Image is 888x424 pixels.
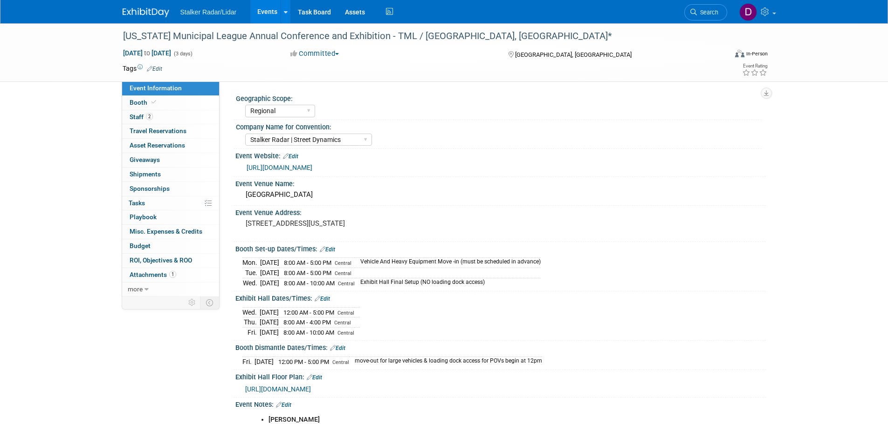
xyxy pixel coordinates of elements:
a: Playbook [122,210,219,224]
span: Central [335,260,351,266]
span: Budget [130,242,151,249]
button: Committed [287,49,343,59]
pre: [STREET_ADDRESS][US_STATE] [246,219,446,228]
span: 2 [146,113,153,120]
div: Event Rating [742,64,767,68]
a: Search [684,4,727,20]
span: more [128,285,143,293]
span: Tasks [129,199,145,207]
a: Staff2 [122,110,219,124]
a: Shipments [122,168,219,182]
div: Event Website: [235,149,766,161]
div: Event Venue Address: [235,206,766,217]
span: Attachments [130,271,176,278]
span: Stalker Radar/Lidar [180,8,237,16]
td: Wed. [242,307,260,317]
span: [DATE] [DATE] [123,49,172,57]
td: Tags [123,64,162,73]
a: Attachments1 [122,268,219,282]
div: Booth Set-up Dates/Times: [235,242,766,254]
div: Event Venue Name: [235,177,766,188]
td: [DATE] [260,307,279,317]
span: Shipments [130,170,161,178]
td: Thu. [242,317,260,328]
td: Exhibit Hall Final Setup (NO loading dock access) [355,278,541,288]
a: ROI, Objectives & ROO [122,254,219,268]
span: Central [338,281,355,287]
span: Asset Reservations [130,141,185,149]
span: 8:00 AM - 10:00 AM [283,329,334,336]
td: Fri. [242,327,260,337]
span: to [143,49,151,57]
a: Sponsorships [122,182,219,196]
div: Exhibit Hall Floor Plan: [235,370,766,382]
a: Giveaways [122,153,219,167]
span: Sponsorships [130,185,170,192]
span: 1 [169,271,176,278]
span: Event Information [130,84,182,92]
div: In-Person [746,50,768,57]
span: Staff [130,113,153,121]
b: [PERSON_NAME] [268,416,320,424]
div: Event Format [672,48,768,62]
a: Edit [315,296,330,302]
div: [GEOGRAPHIC_DATA] [242,188,759,202]
span: 8:00 AM - 10:00 AM [284,280,335,287]
span: Central [332,359,349,365]
a: Misc. Expenses & Credits [122,225,219,239]
span: ROI, Objectives & ROO [130,256,192,264]
img: ExhibitDay [123,8,169,17]
span: 12:00 AM - 5:00 PM [283,309,334,316]
a: more [122,283,219,296]
td: Personalize Event Tab Strip [184,296,200,309]
td: [DATE] [260,327,279,337]
a: Travel Reservations [122,124,219,138]
span: Travel Reservations [130,127,186,135]
span: Misc. Expenses & Credits [130,228,202,235]
div: Geographic Scope: [236,92,762,103]
span: Central [335,270,351,276]
span: Giveaways [130,156,160,163]
a: [URL][DOMAIN_NAME] [245,385,311,393]
span: Booth [130,99,158,106]
a: Edit [276,402,291,408]
img: Don Horen [739,3,757,21]
span: Central [334,320,351,326]
a: Edit [330,345,345,351]
span: Playbook [130,213,157,221]
a: Tasks [122,196,219,210]
a: Event Information [122,81,219,95]
td: move-out for large vehicles & loading dock access for POVs begin at 12pm [349,357,542,366]
div: Exhibit Hall Dates/Times: [235,291,766,303]
span: Central [337,330,354,336]
a: Edit [283,153,298,160]
td: Mon. [242,258,260,268]
span: 8:00 AM - 5:00 PM [284,269,331,276]
div: [US_STATE] Municipal League Annual Conference and Exhibition - TML / [GEOGRAPHIC_DATA], [GEOGRAPH... [120,28,713,45]
td: Tue. [242,268,260,278]
a: Edit [147,66,162,72]
td: Toggle Event Tabs [200,296,219,309]
td: [DATE] [260,268,279,278]
span: Central [337,310,354,316]
td: [DATE] [260,278,279,288]
span: (3 days) [173,51,193,57]
span: 12:00 PM - 5:00 PM [278,358,329,365]
td: [DATE] [255,357,274,366]
span: [GEOGRAPHIC_DATA], [GEOGRAPHIC_DATA] [515,51,632,58]
span: Search [697,9,718,16]
td: Vehicle And Heavy Equipment Move -in (must be scheduled in advance) [355,258,541,268]
td: Wed. [242,278,260,288]
div: Event Notes: [235,397,766,410]
td: [DATE] [260,317,279,328]
a: Budget [122,239,219,253]
i: Booth reservation complete [151,100,156,105]
a: Asset Reservations [122,139,219,153]
a: Edit [320,246,335,253]
a: Booth [122,96,219,110]
td: Fri. [242,357,255,366]
span: 8:00 AM - 5:00 PM [284,259,331,266]
a: [URL][DOMAIN_NAME] [247,164,312,171]
div: Booth Dismantle Dates/Times: [235,341,766,353]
